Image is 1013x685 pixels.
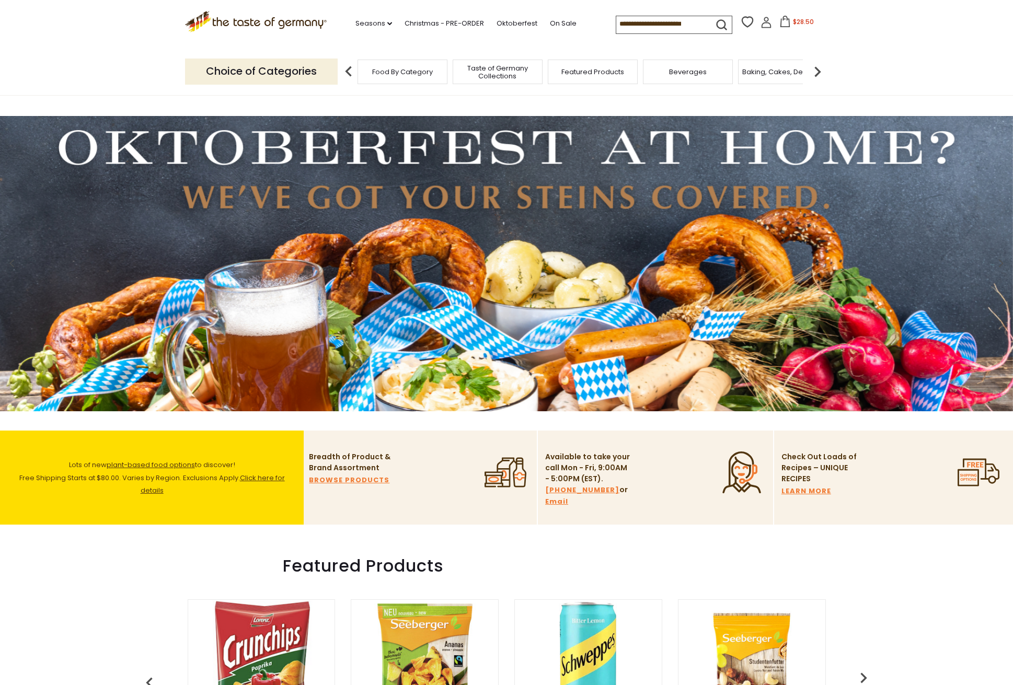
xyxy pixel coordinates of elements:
[742,68,823,76] a: Baking, Cakes, Desserts
[793,17,814,26] span: $28.50
[309,451,395,473] p: Breadth of Product & Brand Assortment
[781,485,831,497] a: LEARN MORE
[545,451,631,507] p: Available to take your call Mon - Fri, 9:00AM - 5:00PM (EST). or
[561,68,624,76] a: Featured Products
[781,451,857,484] p: Check Out Loads of Recipes – UNIQUE RECIPES
[309,474,389,486] a: BROWSE PRODUCTS
[185,59,338,84] p: Choice of Categories
[774,16,819,31] button: $28.50
[372,68,433,76] a: Food By Category
[456,64,539,80] a: Taste of Germany Collections
[405,18,484,29] a: Christmas - PRE-ORDER
[19,460,285,496] span: Lots of new to discover! Free Shipping Starts at $80.00. Varies by Region. Exclusions Apply.
[338,61,359,82] img: previous arrow
[497,18,537,29] a: Oktoberfest
[545,484,619,496] a: [PHONE_NUMBER]
[545,496,568,507] a: Email
[669,68,707,76] a: Beverages
[807,61,828,82] img: next arrow
[107,460,195,470] a: plant-based food options
[355,18,392,29] a: Seasons
[550,18,577,29] a: On Sale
